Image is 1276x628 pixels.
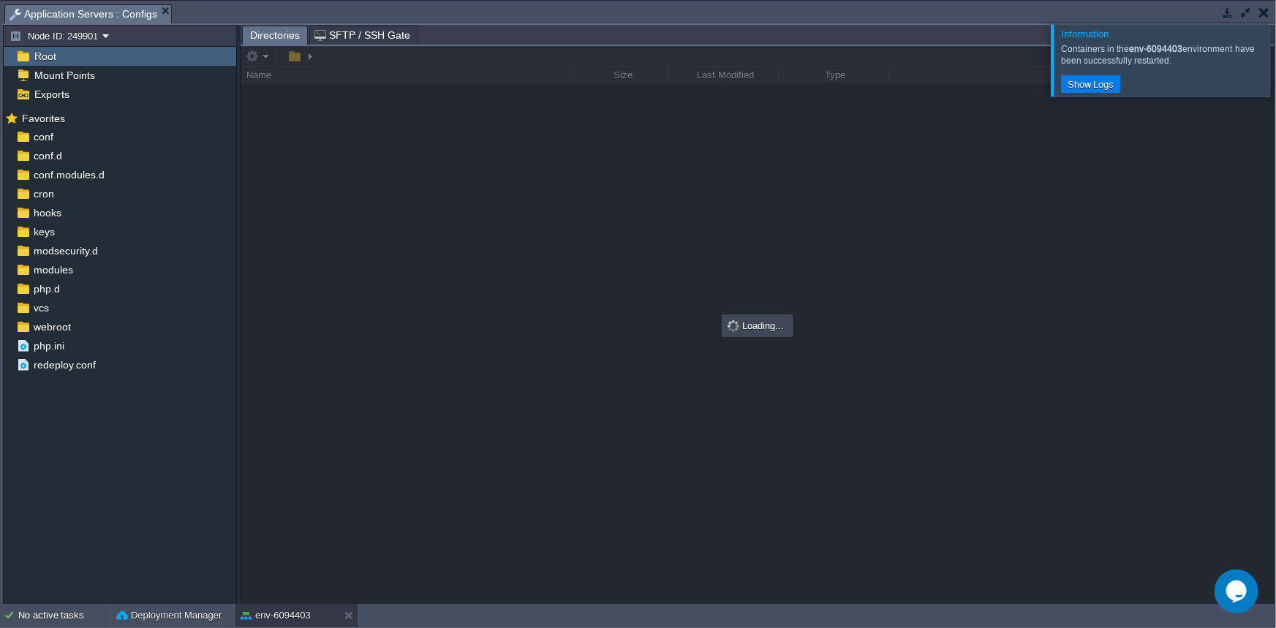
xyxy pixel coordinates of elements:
[241,608,311,623] button: env-6094403
[1130,44,1183,54] b: env-6094403
[19,113,67,124] a: Favorites
[31,320,73,333] a: webroot
[31,263,75,276] a: modules
[116,608,222,623] button: Deployment Manager
[18,604,110,627] div: No active tasks
[31,149,64,162] a: conf.d
[31,88,72,101] a: Exports
[31,206,64,219] a: hooks
[314,26,410,44] span: SFTP / SSH Gate
[1061,29,1109,39] span: Information
[31,244,100,257] a: modsecurity.d
[1061,43,1266,67] div: Containers in the environment have been successfully restarted.
[31,282,62,295] a: php.d
[31,168,107,181] a: conf.modules.d
[10,5,157,23] span: Application Servers : Configs
[31,130,56,143] a: conf
[10,29,102,42] button: Node ID: 249901
[31,50,58,63] a: Root
[31,187,56,200] a: cron
[31,301,51,314] a: vcs
[31,69,97,82] a: Mount Points
[250,26,300,45] span: Directories
[31,339,67,352] a: php.ini
[19,112,67,125] span: Favorites
[1215,570,1261,613] iframe: chat widget
[723,316,792,336] div: Loading...
[31,358,98,371] a: redeploy.conf
[1063,77,1119,91] button: Show Logs
[31,225,57,238] a: keys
